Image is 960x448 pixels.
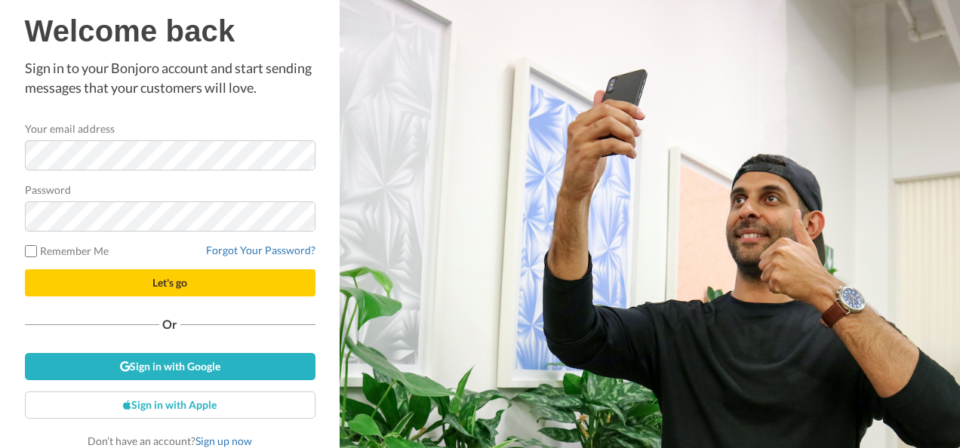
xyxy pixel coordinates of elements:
[206,244,315,256] a: Forgot Your Password?
[88,434,252,447] span: Don’t have an account?
[25,14,315,48] h1: Welcome back
[25,182,72,198] label: Password
[25,243,109,259] label: Remember Me
[25,391,315,419] a: Sign in with Apple
[25,59,315,97] p: Sign in to your Bonjoro account and start sending messages that your customers will love.
[25,353,315,380] a: Sign in with Google
[25,245,37,257] input: Remember Me
[25,269,315,296] button: Let's go
[25,121,115,137] label: Your email address
[159,319,180,330] span: Or
[152,276,187,289] span: Let's go
[195,434,252,447] a: Sign up now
